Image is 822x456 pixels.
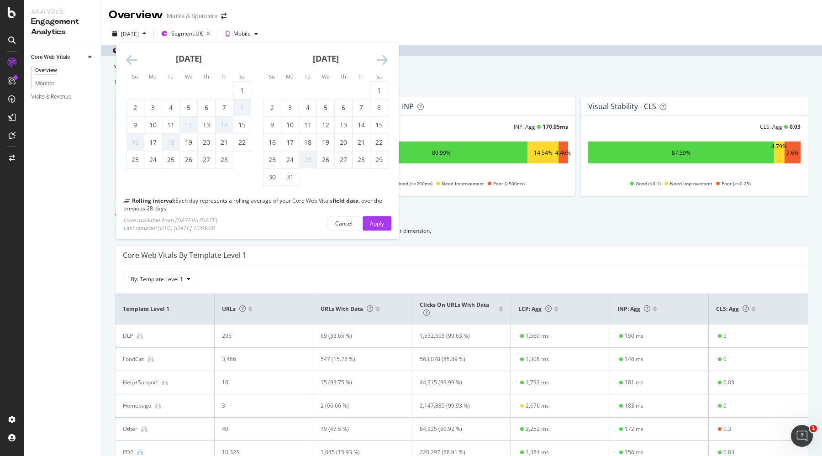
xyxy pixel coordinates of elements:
small: Mo [149,73,157,80]
b: Rolling interval: [132,197,175,204]
div: 19 (47.5 %) [321,425,396,433]
div: 16 [126,138,144,147]
div: arrow-right-arrow-left [221,13,227,19]
button: Mobile [222,26,262,41]
div: 150 ms [625,332,643,340]
a: Monitor [35,79,95,89]
div: Date available from [DATE] to [DATE] [123,216,217,224]
td: Wednesday, March 5, 2025 [317,99,335,116]
td: Monday, February 17, 2025 [144,134,162,151]
div: 2 [126,103,144,112]
div: Core Web Vitals By Template Level 1 [123,251,247,260]
small: We [185,73,192,80]
div: 20 [198,138,215,147]
div: [DATE] [121,30,139,38]
div: 7 [216,103,233,112]
td: Monday, March 24, 2025 [281,151,299,168]
div: 21 [216,138,233,147]
div: 0.03 [723,378,734,387]
span: URLs [222,305,246,313]
small: Su [132,73,138,80]
td: Monday, March 10, 2025 [281,116,299,134]
div: 2,252 ms [526,425,549,433]
td: Wednesday, February 19, 2025 [180,134,198,151]
div: 1,552,605 (99.63 %) [420,332,495,340]
div: 172 ms [625,425,643,433]
div: 21 [353,138,370,147]
div: Move forward to switch to the next month. [377,54,388,67]
div: 0 [723,355,727,363]
span: 1 [810,425,817,432]
td: Sunday, February 2, 2025 [126,99,144,116]
div: 3 [222,402,297,410]
div: 18 [299,138,316,147]
small: Sa [376,73,382,80]
div: 80.99% [432,149,451,157]
td: Sunday, February 9, 2025 [126,116,144,134]
td: Sunday, March 16, 2025 [263,134,281,151]
iframe: Intercom live chat [791,425,813,447]
div: Your overall site performance [114,63,809,74]
div: Analytics [31,7,94,16]
div: 27 [198,155,215,164]
div: 14 [216,121,233,130]
div: 3 [144,103,162,112]
span: Good (<=200ms) [397,178,432,189]
td: Saturday, March 8, 2025 [370,99,388,116]
div: 1 [370,86,388,95]
div: 69 (33.65 %) [321,332,396,340]
td: Wednesday, March 19, 2025 [317,134,335,151]
span: By: Template Level 1 [131,275,183,283]
small: Fr [358,73,364,80]
div: 23 [263,155,281,164]
div: 0.03 [790,123,801,131]
td: Friday, March 14, 2025 [353,116,370,134]
div: 6 [335,103,352,112]
div: Core Web Vitals [31,52,70,62]
td: Saturday, February 15, 2025 [233,116,251,134]
small: Th [340,73,346,80]
div: 25 [299,155,316,164]
td: Tuesday, March 4, 2025 [299,99,317,116]
div: 17 [281,138,299,147]
td: Wednesday, February 5, 2025 [180,99,198,116]
div: 5 [180,103,197,112]
td: Not available. Friday, February 14, 2025 [216,116,233,134]
div: 24 [281,155,299,164]
div: Engagement Analytics [31,16,94,37]
div: Monitor [35,79,54,89]
small: Sa [239,73,245,80]
div: To help you identify where to improve your website's user experience, we your Core Web Vitals per... [115,227,808,235]
div: 9 [126,121,144,130]
button: Segment:UK [158,26,214,41]
td: Friday, March 21, 2025 [353,134,370,151]
a: Core Web Vitals [31,52,85,62]
div: 22 [233,138,251,147]
b: field data [332,197,358,204]
strong: [DATE] [176,53,202,64]
td: Thursday, February 6, 2025 [198,99,216,116]
span: Need Improvement [670,178,712,189]
div: 16 [263,138,281,147]
td: Friday, February 21, 2025 [216,134,233,151]
td: Sunday, March 23, 2025 [263,151,281,168]
div: 547 (15.78 %) [321,355,396,363]
div: 13 [198,121,215,130]
div: Visits & Revenue [31,92,71,102]
td: Not available. Tuesday, March 25, 2025 [299,151,317,168]
div: 26 [180,155,197,164]
td: Saturday, February 1, 2025 [233,82,251,99]
div: 23 [126,155,144,164]
td: Monday, February 24, 2025 [144,151,162,168]
small: Tu [305,73,311,80]
div: 1 [233,86,251,95]
div: Homepage [123,402,151,410]
div: 2,147,885 (99.93 %) [420,402,495,410]
div: 25 [162,155,179,164]
div: 19 [317,138,334,147]
span: CLS: Agg [716,305,749,313]
td: Thursday, February 13, 2025 [198,116,216,134]
div: 28 [216,155,233,164]
td: Thursday, March 6, 2025 [335,99,353,116]
div: 15 [233,121,251,130]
